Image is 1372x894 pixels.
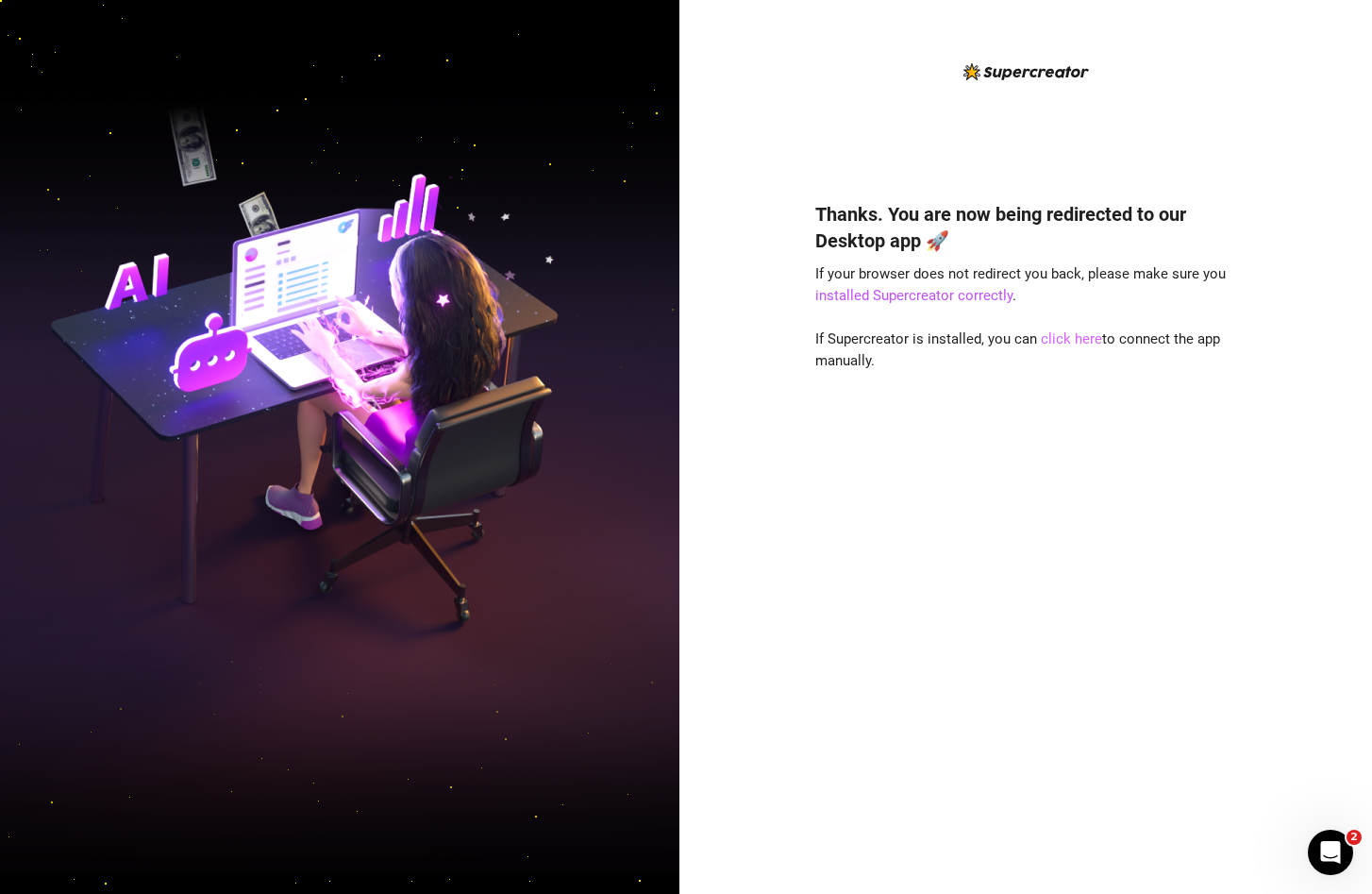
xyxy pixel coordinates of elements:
[815,287,1012,304] a: installed Supercreator correctly
[815,265,1226,305] span: If your browser does not redirect you back, please make sure you .
[963,63,1089,80] img: logo-BBDzfeDw.svg
[1347,830,1362,845] span: 2
[815,330,1220,370] span: If Supercreator is installed, you can to connect the app manually.
[1041,330,1102,347] a: click here
[815,201,1236,254] h4: Thanks. You are now being redirected to our Desktop app 🚀
[1308,830,1353,875] iframe: Intercom live chat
